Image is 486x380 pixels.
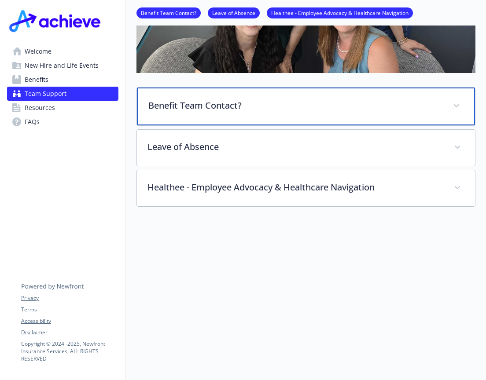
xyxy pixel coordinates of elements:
a: Terms [21,306,118,314]
a: Welcome [7,44,118,58]
span: New Hire and Life Events [25,58,99,73]
a: Resources [7,101,118,115]
p: Benefit Team Contact? [148,99,442,112]
a: Benefits [7,73,118,87]
div: Benefit Team Contact? [137,88,475,125]
span: Benefits [25,73,48,87]
a: Accessibility [21,317,118,325]
div: Leave of Absence [137,130,475,166]
p: Healthee - Employee Advocacy & Healthcare Navigation [147,181,443,194]
p: Copyright © 2024 - 2025 , Newfront Insurance Services, ALL RIGHTS RESERVED [21,340,118,362]
a: Team Support [7,87,118,101]
a: Benefit Team Contact? [136,8,201,17]
span: Team Support [25,87,66,101]
a: FAQs [7,115,118,129]
a: Disclaimer [21,329,118,336]
a: New Hire and Life Events [7,58,118,73]
span: FAQs [25,115,40,129]
a: Leave of Absence [208,8,260,17]
a: Healthee - Employee Advocacy & Healthcare Navigation [267,8,413,17]
span: Resources [25,101,55,115]
a: Privacy [21,294,118,302]
div: Healthee - Employee Advocacy & Healthcare Navigation [137,170,475,206]
span: Welcome [25,44,52,58]
p: Leave of Absence [147,140,443,153]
